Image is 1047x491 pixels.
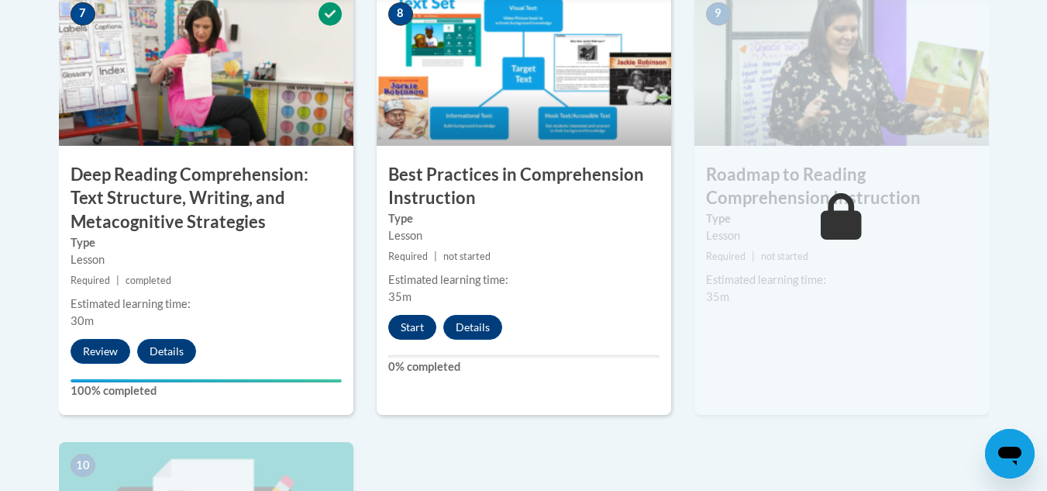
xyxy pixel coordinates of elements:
[137,339,196,364] button: Details
[706,210,977,227] label: Type
[388,210,660,227] label: Type
[388,227,660,244] div: Lesson
[71,275,110,286] span: Required
[434,251,437,262] span: |
[116,275,119,286] span: |
[761,251,808,262] span: not started
[71,251,342,268] div: Lesson
[706,2,731,26] span: 9
[706,271,977,289] div: Estimated learning time:
[706,251,746,262] span: Required
[985,429,1035,479] iframe: Button to launch messaging window
[388,251,428,262] span: Required
[71,314,94,327] span: 30m
[706,227,977,244] div: Lesson
[59,163,353,234] h3: Deep Reading Comprehension: Text Structure, Writing, and Metacognitive Strategies
[71,2,95,26] span: 7
[388,315,436,340] button: Start
[377,163,671,211] h3: Best Practices in Comprehension Instruction
[71,234,342,251] label: Type
[388,358,660,375] label: 0% completed
[706,290,729,303] span: 35m
[443,315,502,340] button: Details
[388,271,660,289] div: Estimated learning time:
[71,382,342,399] label: 100% completed
[694,163,989,211] h3: Roadmap to Reading Comprehension Instruction
[126,275,171,286] span: completed
[71,379,342,382] div: Your progress
[71,454,95,477] span: 10
[388,290,412,303] span: 35m
[71,296,342,313] div: Estimated learning time:
[443,251,491,262] span: not started
[388,2,413,26] span: 8
[71,339,130,364] button: Review
[752,251,755,262] span: |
